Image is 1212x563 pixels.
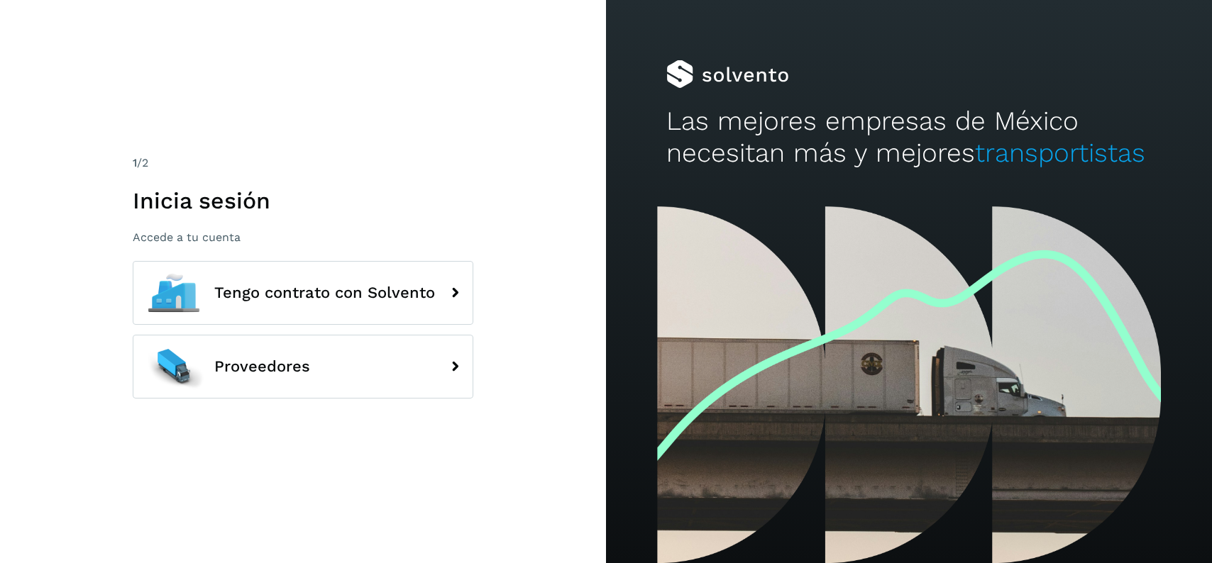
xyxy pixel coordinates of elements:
[975,138,1145,168] span: transportistas
[133,335,473,398] button: Proveedores
[214,284,435,301] span: Tengo contrato con Solvento
[214,358,310,375] span: Proveedores
[133,261,473,325] button: Tengo contrato con Solvento
[133,155,473,172] div: /2
[666,106,1151,169] h2: Las mejores empresas de México necesitan más y mejores
[133,230,473,244] p: Accede a tu cuenta
[133,156,137,169] span: 1
[133,187,473,214] h1: Inicia sesión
